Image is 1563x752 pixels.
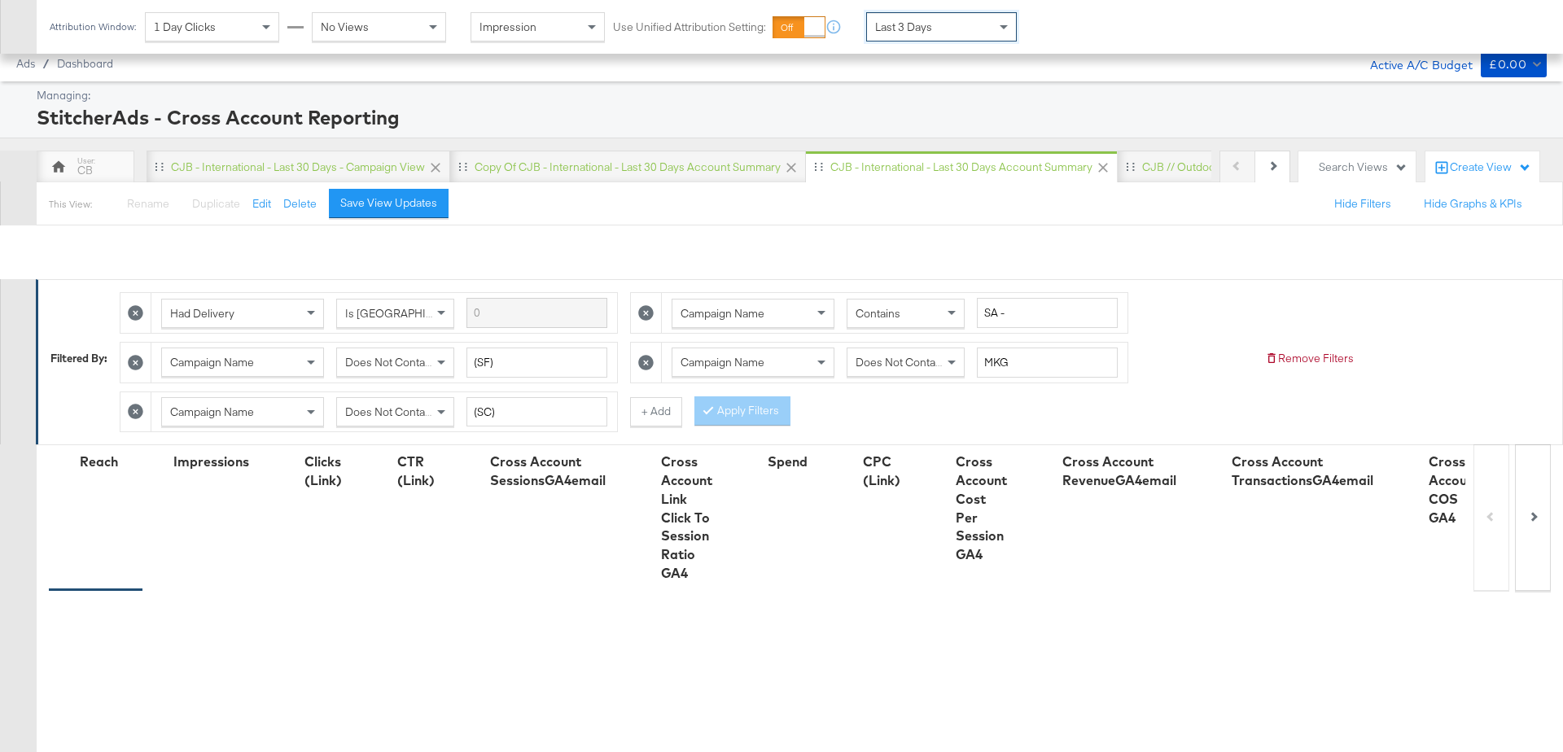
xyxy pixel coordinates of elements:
span: Campaign Name [170,404,254,419]
button: Edit [252,196,271,212]
span: 1 Day Clicks [154,20,216,34]
div: Create View [1450,160,1531,176]
div: Search Views [1319,160,1408,175]
div: Reach [80,453,118,471]
span: Rename [127,196,169,211]
div: Cross Account SessionsGA4email [490,453,606,490]
span: Impression [479,20,536,34]
div: This View: [49,198,92,211]
div: Spend [768,453,808,471]
span: Does Not Contain [345,355,434,369]
input: Enter a search term [466,298,607,328]
button: Remove Filters [1265,351,1354,366]
div: Copy of CJB - International - Last 30 days Account Summary [475,160,781,175]
input: Enter a search term [466,397,607,427]
div: Save View Updates [340,195,437,211]
div: CJB - International - Last 30 days Account Summary [830,160,1092,175]
div: Drag to reorder tab [458,162,467,171]
div: Active A/C Budget [1353,51,1473,76]
span: Campaign Name [681,355,764,369]
div: CTR (Link) [397,453,435,490]
div: Cross Account Link Click To Session Ratio GA4 [661,453,712,583]
div: Filtered By: [50,351,107,366]
span: Is [GEOGRAPHIC_DATA] [345,306,470,321]
span: / [35,57,57,70]
span: Campaign Name [681,306,764,321]
span: Ads [16,57,35,70]
span: Contains [856,306,900,321]
div: CPC (Link) [863,453,900,490]
div: Cross Account Cost Per Session GA4 [956,453,1007,564]
div: Drag to reorder tab [1126,162,1135,171]
span: Last 3 Days [875,20,932,34]
div: Clicks (Link) [304,453,342,490]
div: Managing: [37,88,1543,103]
button: Save View Updates [329,189,449,218]
button: Delete [283,196,317,212]
div: £0.00 [1489,55,1526,75]
button: Hide Filters [1334,196,1391,212]
div: Cross Account TransactionsGA4email [1232,453,1373,490]
span: No Views [321,20,369,34]
input: Enter a search term [977,298,1118,328]
span: Does Not Contain [856,355,944,369]
input: Enter a search term [977,348,1118,378]
input: Enter a search term [466,348,607,378]
div: Cross Account COS GA4 [1429,453,1480,527]
button: £0.00 [1481,51,1547,77]
span: Duplicate [192,196,240,211]
a: Dashboard [57,57,113,70]
span: Does Not Contain [345,404,434,419]
div: Impressions [173,453,249,471]
div: Cross Account RevenueGA4email [1062,453,1176,490]
button: + Add [630,397,682,426]
div: StitcherAds - Cross Account Reporting [37,103,1543,131]
span: Campaign Name [170,355,254,369]
span: Had Delivery [170,306,234,321]
div: Drag to reorder tab [814,162,823,171]
div: Drag to reorder tab [155,162,164,171]
div: Attribution Window: [49,21,137,33]
button: Hide Graphs & KPIs [1424,196,1522,212]
div: CB [77,163,93,178]
label: Use Unified Attribution Setting: [613,20,766,35]
div: CJB - International - Last 30 days - Campaign View [171,160,425,175]
div: CJB // Outdoors [1142,160,1225,175]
